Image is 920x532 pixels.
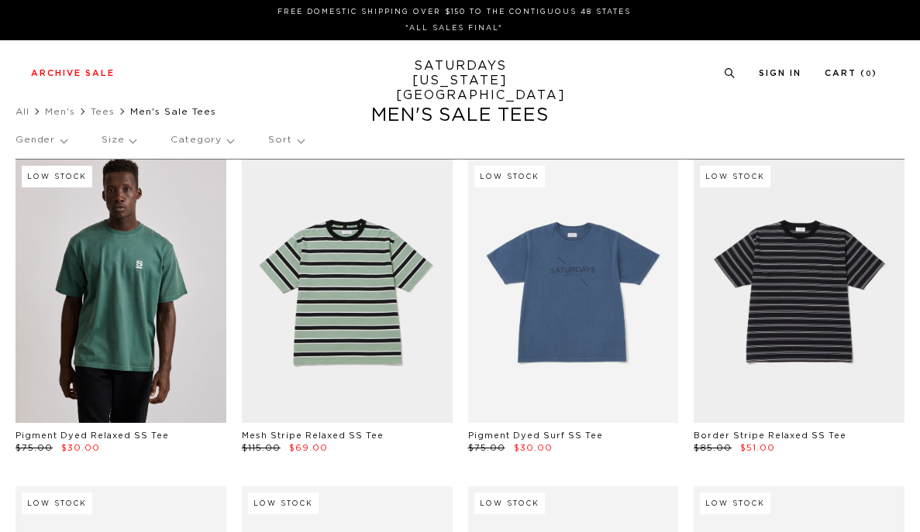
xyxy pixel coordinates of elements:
[866,70,872,77] small: 0
[396,59,524,103] a: SATURDAYS[US_STATE][GEOGRAPHIC_DATA]
[31,69,115,77] a: Archive Sale
[22,493,92,514] div: Low Stock
[16,122,67,158] p: Gender
[694,444,732,452] span: $85.00
[16,444,53,452] span: $75.00
[474,493,545,514] div: Low Stock
[759,69,801,77] a: Sign In
[474,166,545,187] div: Low Stock
[740,444,775,452] span: $51.00
[468,431,603,440] a: Pigment Dyed Surf SS Tee
[468,444,505,452] span: $75.00
[242,431,384,440] a: Mesh Stripe Relaxed SS Tee
[514,444,553,452] span: $30.00
[248,493,319,514] div: Low Stock
[694,431,846,440] a: Border Stripe Relaxed SS Tee
[91,107,115,116] a: Tees
[825,69,877,77] a: Cart (0)
[130,107,216,116] span: Men's Sale Tees
[700,493,770,514] div: Low Stock
[171,122,233,158] p: Category
[37,22,871,34] p: *ALL SALES FINAL*
[700,166,770,187] div: Low Stock
[16,431,169,440] a: Pigment Dyed Relaxed SS Tee
[102,122,136,158] p: Size
[268,122,303,158] p: Sort
[16,107,29,116] a: All
[45,107,75,116] a: Men's
[61,444,100,452] span: $30.00
[22,166,92,187] div: Low Stock
[289,444,328,452] span: $69.00
[37,6,871,18] p: FREE DOMESTIC SHIPPING OVER $150 TO THE CONTIGUOUS 48 STATES
[242,444,281,452] span: $115.00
